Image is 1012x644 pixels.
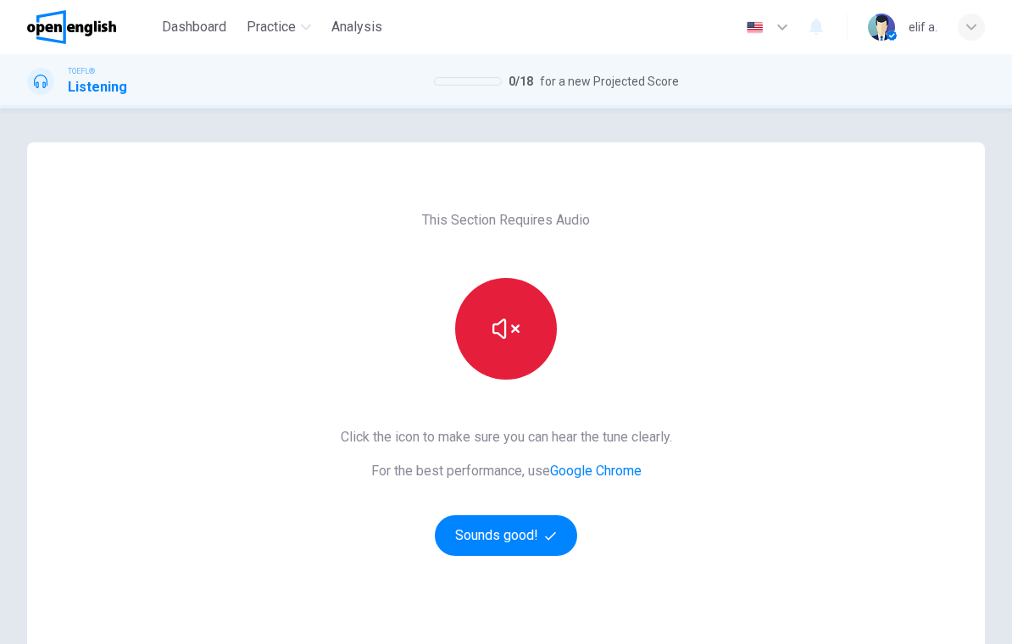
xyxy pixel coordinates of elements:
[155,12,233,42] button: Dashboard
[509,71,533,92] span: 0 / 18
[68,65,95,77] span: TOEFL®
[909,17,937,37] div: elif a.
[162,17,226,37] span: Dashboard
[868,14,895,41] img: Profile picture
[247,17,296,37] span: Practice
[240,12,318,42] button: Practice
[540,71,679,92] span: for a new Projected Score
[341,427,672,447] span: Click the icon to make sure you can hear the tune clearly.
[550,463,642,479] a: Google Chrome
[341,461,672,481] span: For the best performance, use
[744,21,765,34] img: en
[325,12,389,42] button: Analysis
[27,10,116,44] img: OpenEnglish logo
[435,515,577,556] button: Sounds good!
[68,77,127,97] h1: Listening
[331,17,382,37] span: Analysis
[422,210,590,230] span: This Section Requires Audio
[27,10,155,44] a: OpenEnglish logo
